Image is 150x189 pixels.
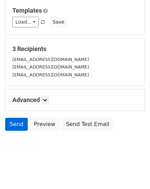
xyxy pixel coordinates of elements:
[12,96,138,104] h5: Advanced
[116,156,150,189] div: Widget de chat
[61,118,114,131] a: Send Test Email
[12,45,138,53] h5: 3 Recipients
[12,7,42,14] a: Templates
[49,17,67,27] button: Save
[12,72,89,77] small: [EMAIL_ADDRESS][DOMAIN_NAME]
[116,156,150,189] iframe: Chat Widget
[30,118,60,131] a: Preview
[12,17,39,27] a: Load...
[12,57,89,62] small: [EMAIL_ADDRESS][DOMAIN_NAME]
[5,118,28,131] a: Send
[12,64,89,70] small: [EMAIL_ADDRESS][DOMAIN_NAME]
